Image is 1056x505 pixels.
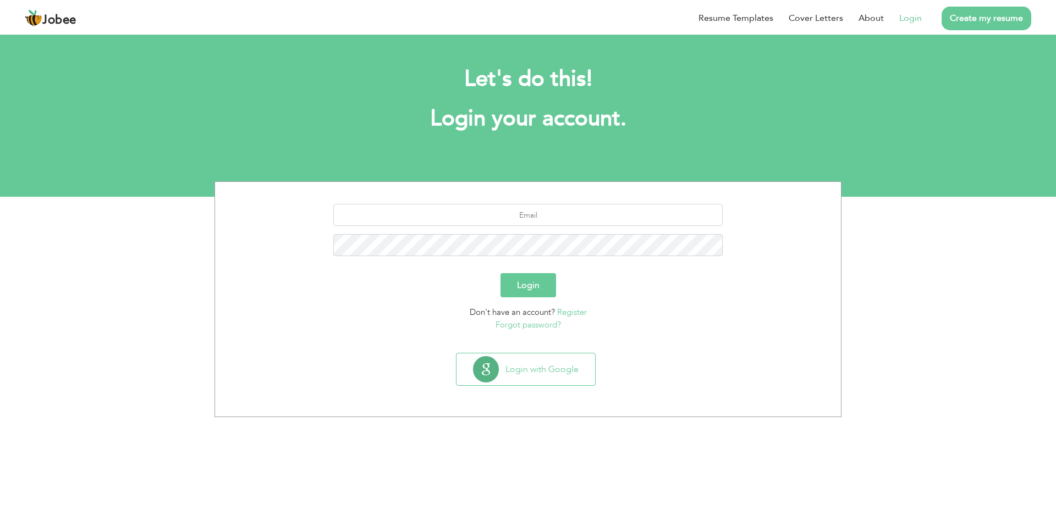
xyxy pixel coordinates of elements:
a: Forgot password? [496,319,561,330]
h2: Let's do this! [231,65,825,93]
span: Jobee [42,14,76,26]
a: Resume Templates [698,12,773,25]
a: Register [557,307,587,318]
input: Email [333,204,723,226]
a: About [859,12,884,25]
a: Cover Letters [789,12,843,25]
a: Jobee [25,9,76,27]
span: Don't have an account? [470,307,555,318]
a: Login [899,12,922,25]
a: Create my resume [942,7,1031,30]
h1: Login your account. [231,104,825,133]
button: Login [501,273,556,297]
button: Login with Google [457,353,595,385]
img: jobee.io [25,9,42,27]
